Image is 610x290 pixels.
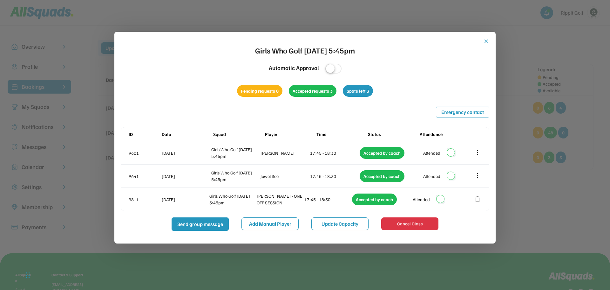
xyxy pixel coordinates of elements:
div: Girls Who Golf [DATE] 5:45pm [211,146,260,159]
div: Attended [423,150,440,156]
div: Attended [413,196,430,203]
div: [DATE] [162,196,208,203]
div: [DATE] [162,173,210,180]
div: Girls Who Golf [DATE] 5:45pm [255,45,355,56]
div: [DATE] [162,150,210,156]
div: [PERSON_NAME] [261,150,309,156]
div: Attended [423,173,440,180]
div: Date [162,131,212,138]
div: Squad [213,131,263,138]
div: 17:45 - 18:30 [304,196,351,203]
div: Jewel See [261,173,309,180]
button: delete [474,195,481,203]
div: 9601 [129,150,160,156]
div: 9641 [129,173,160,180]
div: Accepted by coach [360,147,404,159]
div: Girls Who Golf [DATE] 5:45pm [209,193,256,206]
div: Time [316,131,367,138]
div: Automatic Approval [269,64,319,72]
button: Update Capacity [311,217,369,230]
div: Accepted by coach [360,170,404,182]
div: Accepted by coach [352,194,397,205]
div: Spots left 3 [343,85,373,97]
button: Send group message [172,217,229,231]
div: Accepted requests 3 [289,85,336,97]
button: Cancel Class [381,217,438,230]
div: 9811 [129,196,160,203]
button: Emergency contact [436,107,489,117]
div: ID [129,131,160,138]
div: Pending requests 0 [237,85,282,97]
button: Add Manual Player [241,217,299,230]
div: 17:45 - 18:30 [310,150,358,156]
div: Attendance [420,131,470,138]
div: [PERSON_NAME] - ONE OFF SESSION [257,193,303,206]
button: close [483,38,489,45]
div: Player [265,131,315,138]
div: 17:45 - 18:30 [310,173,358,180]
div: Status [368,131,418,138]
div: Girls Who Golf [DATE] 5:45pm [211,169,260,183]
